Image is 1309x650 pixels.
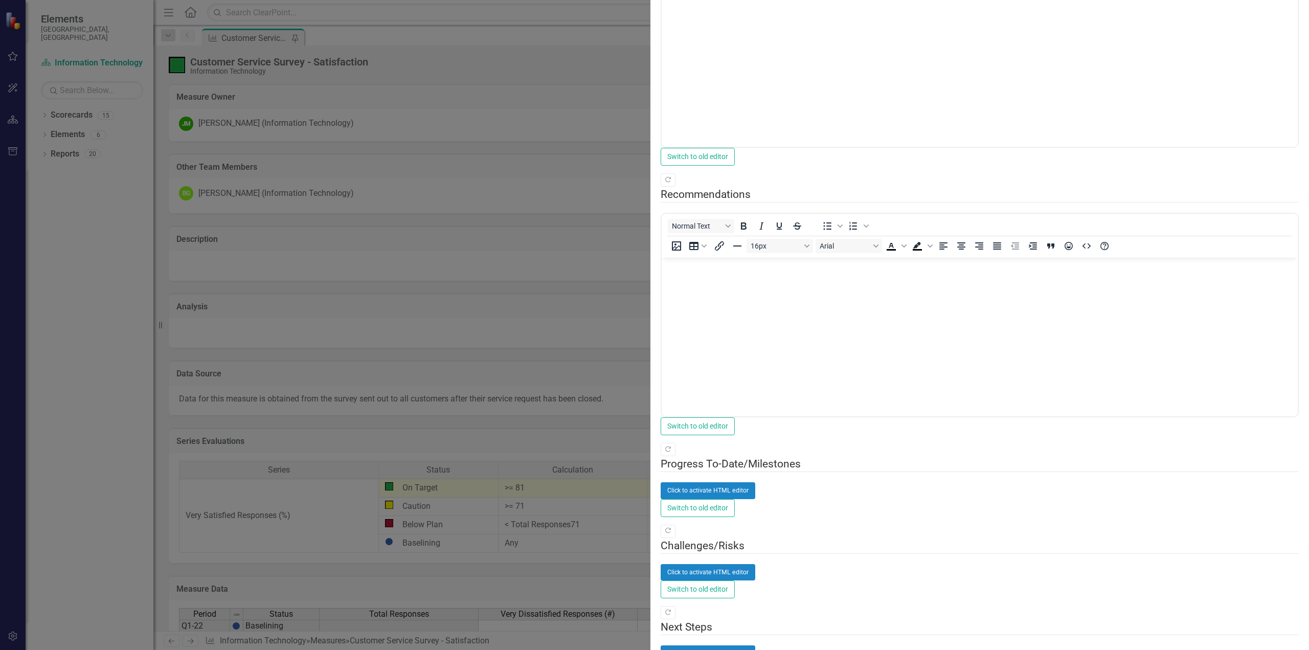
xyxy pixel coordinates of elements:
legend: Next Steps [661,619,1299,635]
legend: Challenges/Risks [661,538,1299,554]
legend: Recommendations [661,187,1299,203]
button: Block Normal Text [668,219,734,233]
button: Switch to old editor [661,499,735,517]
button: Italic [753,219,770,233]
button: Bold [735,219,752,233]
span: Normal Text [672,222,722,230]
button: Horizontal line [729,239,746,253]
button: Underline [771,219,788,233]
button: Click to activate HTML editor [661,482,755,499]
button: Strikethrough [788,219,806,233]
div: Background color Black [909,239,934,253]
button: Switch to old editor [661,148,735,166]
button: HTML Editor [1078,239,1095,253]
button: Font Arial [816,239,882,253]
button: Align right [971,239,988,253]
button: Table [686,239,710,253]
div: Bullet list [819,219,844,233]
button: Align left [935,239,952,253]
div: Numbered list [845,219,870,233]
button: Insert image [668,239,685,253]
span: 16px [751,242,801,250]
button: Switch to old editor [661,580,735,598]
button: Align center [953,239,970,253]
button: Blockquote [1042,239,1059,253]
legend: Progress To-Date/Milestones [661,456,1299,472]
button: Switch to old editor [661,417,735,435]
iframe: Rich Text Area [662,258,1298,416]
span: Arial [820,242,870,250]
div: Text color Black [883,239,908,253]
button: Justify [988,239,1006,253]
button: Insert/edit link [711,239,728,253]
button: Emojis [1060,239,1077,253]
button: Click to activate HTML editor [661,564,755,580]
button: Increase indent [1024,239,1042,253]
button: Font size 16px [747,239,813,253]
button: Decrease indent [1006,239,1024,253]
button: Help [1096,239,1113,253]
